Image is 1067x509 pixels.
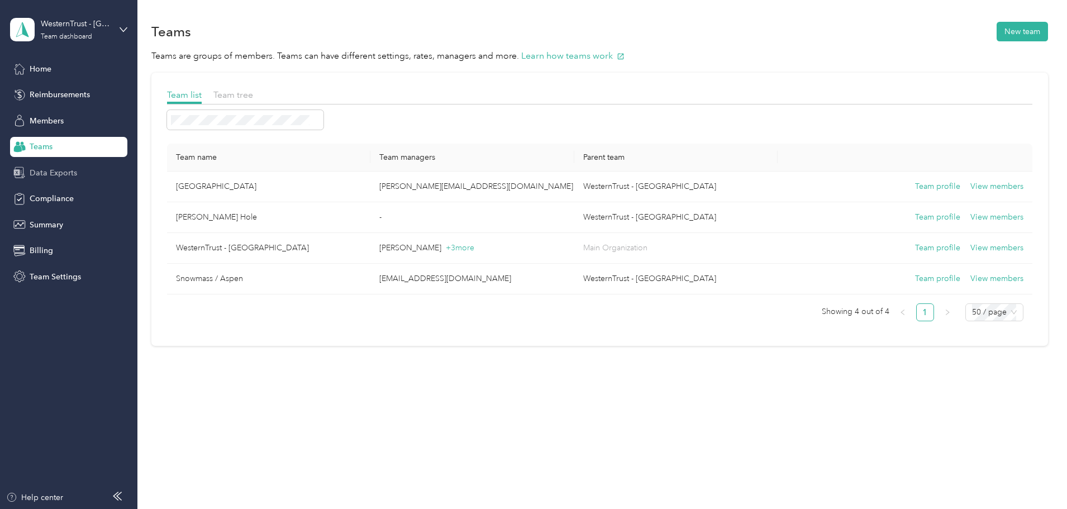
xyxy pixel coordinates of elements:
td: WesternTrust - USA [167,233,370,264]
td: WesternTrust - USA [574,172,778,202]
span: Showing 4 out of 4 [822,303,889,320]
p: [EMAIL_ADDRESS][DOMAIN_NAME] [379,273,565,285]
th: Team name [167,144,370,172]
span: right [944,309,951,316]
button: View members [970,180,1023,193]
button: right [939,303,956,321]
span: Team list [167,89,202,100]
p: [PERSON_NAME][EMAIL_ADDRESS][DOMAIN_NAME] [379,180,565,193]
td: Park City [167,172,370,202]
p: Main Organization [583,242,769,254]
p: Teams are groups of members. Teams can have different settings, rates, managers and more. [151,49,1048,63]
span: Members [30,115,64,127]
span: Reimbursements [30,89,90,101]
span: Teams [30,141,53,153]
td: WesternTrust - USA [574,264,778,294]
button: Team profile [915,211,960,223]
button: Help center [6,492,63,503]
button: Team profile [915,242,960,254]
span: Compliance [30,193,74,204]
button: Team profile [915,180,960,193]
td: Snowmass / Aspen [167,264,370,294]
li: Next Page [939,303,956,321]
div: WesternTrust - [GEOGRAPHIC_DATA] [41,18,111,30]
button: Team profile [915,273,960,285]
span: Home [30,63,51,75]
span: Team Settings [30,271,81,283]
button: left [894,303,912,321]
li: 1 [916,303,934,321]
span: 50 / page [972,304,1017,321]
span: Billing [30,245,53,256]
span: Data Exports [30,167,77,179]
span: + 3 more [446,243,474,253]
button: View members [970,273,1023,285]
h1: Teams [151,26,191,37]
span: Team tree [213,89,253,100]
th: Parent team [574,144,778,172]
button: Learn how teams work [521,49,625,63]
th: Team managers [370,144,574,172]
span: left [899,309,906,316]
span: Summary [30,219,63,231]
td: Jackson Hole [167,202,370,233]
td: - [370,202,574,233]
span: - [379,212,382,222]
p: [PERSON_NAME] [379,242,565,254]
iframe: Everlance-gr Chat Button Frame [1004,446,1067,509]
button: View members [970,211,1023,223]
td: WesternTrust - USA [574,202,778,233]
td: Main Organization [574,233,778,264]
button: New team [997,22,1048,41]
li: Previous Page [894,303,912,321]
button: View members [970,242,1023,254]
div: Page Size [965,303,1023,321]
a: 1 [917,304,933,321]
div: Team dashboard [41,34,92,40]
